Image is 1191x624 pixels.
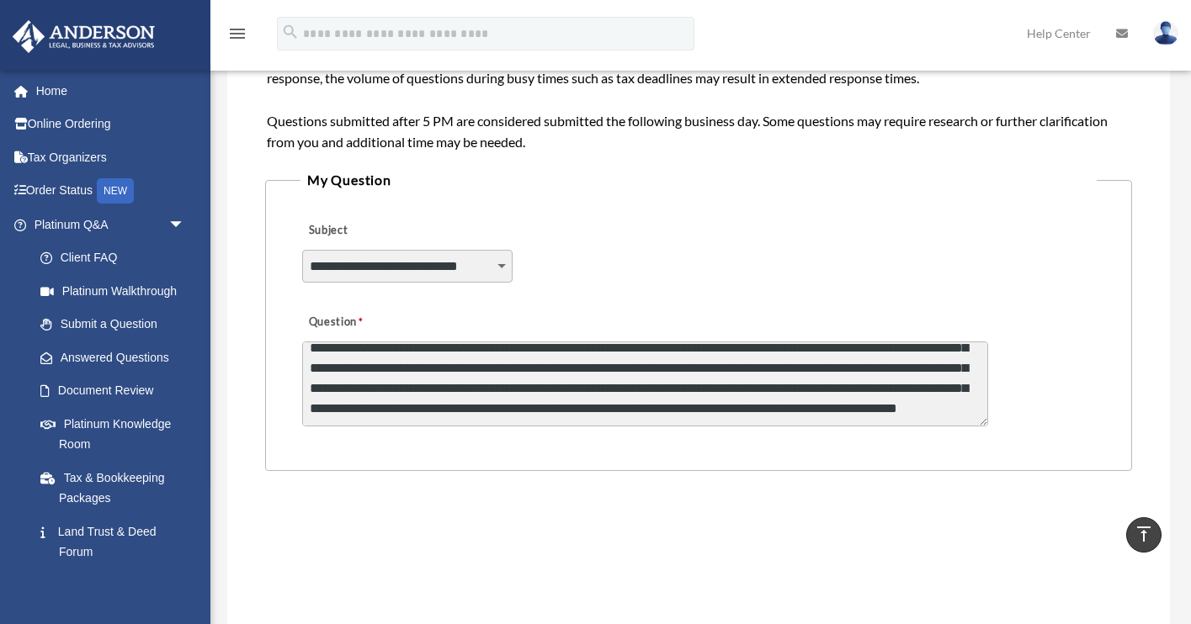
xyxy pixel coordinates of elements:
i: search [281,23,300,41]
a: Tax & Bookkeeping Packages [24,461,210,515]
a: Online Ordering [12,108,210,141]
a: vertical_align_top [1126,517,1162,553]
label: Question [302,310,433,334]
img: Anderson Advisors Platinum Portal [8,20,160,53]
a: Platinum Q&Aarrow_drop_down [12,208,210,241]
label: Subject [302,219,462,242]
i: menu [227,24,247,44]
a: Platinum Walkthrough [24,274,210,308]
a: Client FAQ [24,241,210,275]
a: Document Review [24,374,210,408]
div: NEW [97,178,134,204]
a: Tax Organizers [12,140,210,174]
a: Answered Questions [24,341,210,374]
a: menu [227,29,247,44]
span: arrow_drop_down [168,208,202,242]
iframe: reCAPTCHA [270,523,526,589]
a: Platinum Knowledge Room [24,407,210,461]
i: vertical_align_top [1134,524,1154,544]
a: Land Trust & Deed Forum [24,515,210,568]
a: Home [12,74,210,108]
legend: My Question [300,168,1097,192]
img: User Pic [1153,21,1178,45]
a: Order StatusNEW [12,174,210,209]
a: Submit a Question [24,308,202,341]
